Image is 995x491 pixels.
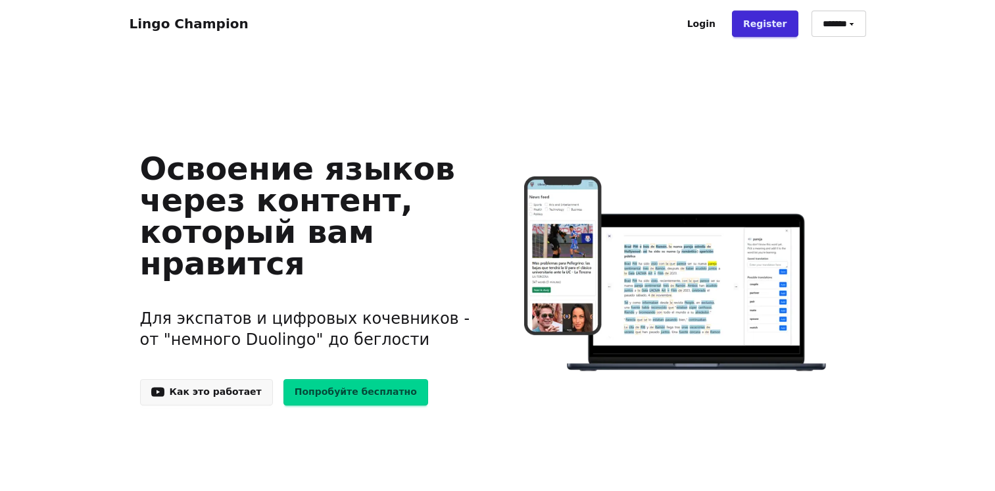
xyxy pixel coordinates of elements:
[140,292,477,366] h3: Для экспатов и цифровых кочевников - от "немного Duolingo" до беглости
[283,379,428,405] a: Попробуйте бесплатно
[130,16,249,32] a: Lingo Champion
[498,176,855,373] img: Изучайте языки онлайн
[140,379,273,405] a: Как это работает
[676,11,727,37] a: Login
[732,11,798,37] a: Register
[140,153,477,279] h1: Освоение языков через контент, который вам нравится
